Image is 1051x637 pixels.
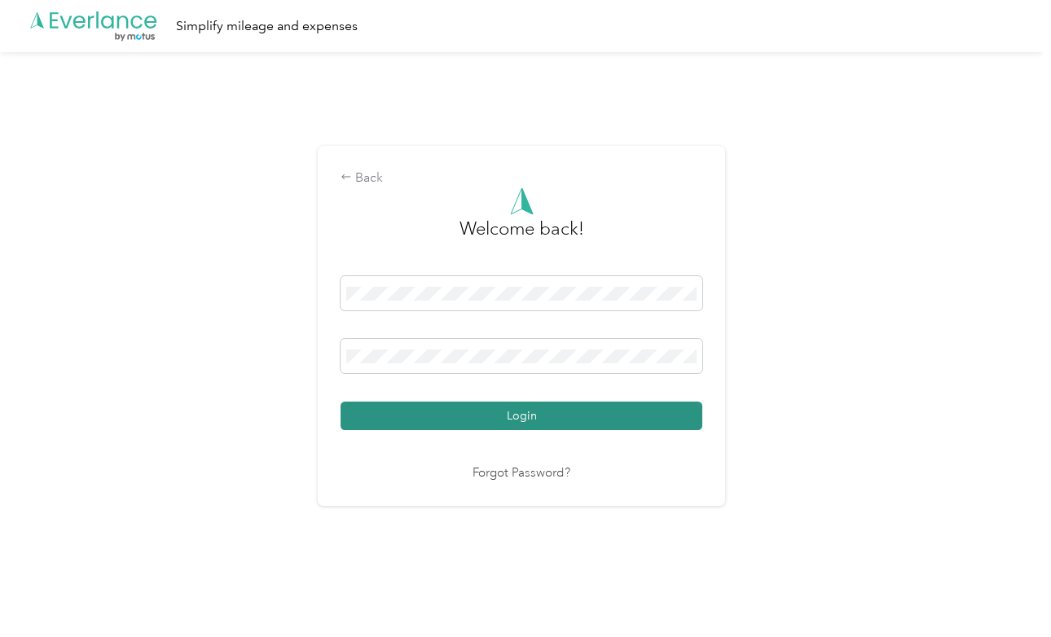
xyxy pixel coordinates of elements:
a: Forgot Password? [473,464,570,483]
h3: greeting [460,215,584,259]
button: Login [341,402,702,430]
div: Back [341,169,702,188]
div: Simplify mileage and expenses [176,16,358,37]
iframe: Everlance-gr Chat Button Frame [960,546,1051,637]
